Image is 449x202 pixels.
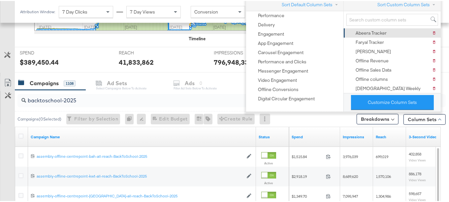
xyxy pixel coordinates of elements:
div: Performance and Clicks [258,58,306,64]
a: assembly-offline-centrepoint-[GEOGRAPHIC_DATA]-all-reach-BackToSchool-2025 [37,192,243,198]
div: Video Engagement [258,76,297,83]
div: Digital Circular Engagement [258,95,315,101]
span: $1,515.84 [292,153,323,158]
a: assembly-offline-centrepoint-bah-all-reach-BackToSchool-2025 [37,153,243,158]
span: SPEND [20,49,69,55]
input: Search custom column sets [346,13,438,25]
button: Breakdowns [357,113,399,123]
label: Active [261,180,276,184]
span: IMPRESSIONS [214,49,263,55]
div: [DEMOGRAPHIC_DATA] Weekly [356,84,421,91]
label: Active [261,160,276,164]
button: Customize Column Sets [351,94,434,109]
div: Carousel Engagement [258,49,304,55]
div: Campaigns ( 0 Selected) [17,115,61,121]
span: 886,178 [409,170,421,175]
button: Sort Custom Column Sets [377,0,438,7]
div: Delivery [258,21,275,27]
div: Campaigns [30,79,59,86]
a: The total amount spent to date. [292,133,337,139]
div: 1108 [64,80,76,85]
a: The number of people your ad was served to. [376,133,403,139]
div: Engagement [258,30,284,36]
div: Abeera Tracker [356,29,387,35]
a: Shows the current state of your Ad Campaign. [259,133,286,139]
span: $1,349.70 [292,193,323,198]
span: 7 Day Clicks [62,8,87,14]
span: 1,570,106 [376,173,391,178]
div: App Engagement [258,39,293,46]
span: 402,858 [409,151,421,155]
div: Offline columns [356,75,388,82]
span: 7 Day Views [130,8,155,14]
span: 1,304,986 [376,193,391,198]
sub: Video Views [409,197,426,201]
div: Timeline [189,35,206,41]
a: The number of times your ad was served. On mobile apps an ad is counted as served the first time ... [343,133,370,139]
div: Offline Conversions [258,85,299,92]
a: assembly-offline-centrepoint-kwt-all-reach-BackToSchool-2025 [37,173,243,178]
div: Attribution Window: [20,9,55,13]
div: 796,948,331 [214,56,253,66]
div: Faryal Tracker [356,38,384,45]
sub: Video Views [409,177,426,181]
button: Column Sets [403,113,446,124]
div: Performance [258,12,284,18]
span: 598,657 [409,190,421,195]
div: $389,450.44 [20,56,59,66]
div: 0 [125,113,137,123]
span: Conversion [194,8,218,14]
a: Your campaign name. [31,133,253,139]
div: Messenger Engagement [258,67,308,73]
span: 3,976,039 [343,153,358,158]
button: Sort Default Column Sets [281,0,341,7]
div: Offline Sales Data [356,66,391,72]
span: REACH [119,49,168,55]
div: 41,833,862 [119,56,154,66]
span: $2,918.19 [292,173,323,178]
input: Search Campaigns by Name, ID or Objective [26,90,408,103]
span: 699,019 [376,153,388,158]
sub: Video Views [409,157,426,161]
span: 7,095,947 [343,193,358,198]
div: Offline Revenue [356,57,389,63]
div: [PERSON_NAME] [356,48,391,54]
span: 8,689,620 [343,173,358,178]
